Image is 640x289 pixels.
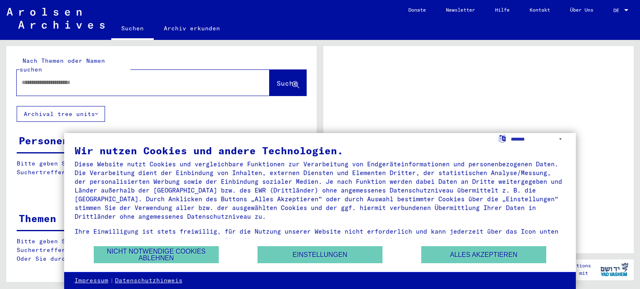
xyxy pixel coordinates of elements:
[511,133,565,145] select: Sprache auswählen
[154,18,230,38] a: Archiv erkunden
[277,79,297,87] span: Suche
[421,246,546,263] button: Alles akzeptieren
[75,277,108,285] a: Impressum
[17,159,306,177] p: Bitte geben Sie einen Suchbegriff ein oder nutzen Sie die Filter, um Suchertreffer zu erhalten.
[17,237,306,263] p: Bitte geben Sie einen Suchbegriff ein oder nutzen Sie die Filter, um Suchertreffer zu erhalten. O...
[75,160,566,221] div: Diese Website nutzt Cookies und vergleichbare Funktionen zur Verarbeitung von Endgeräteinformatio...
[613,7,622,13] span: DE
[20,57,105,73] mat-label: Nach Themen oder Namen suchen
[94,246,219,263] button: Nicht notwendige Cookies ablehnen
[7,8,105,29] img: Arolsen_neg.svg
[498,134,507,142] label: Sprache auswählen
[115,277,182,285] a: Datenschutzhinweis
[75,146,566,156] div: Wir nutzen Cookies und andere Technologien.
[75,227,566,253] div: Ihre Einwilligung ist stets freiwillig, für die Nutzung unserer Website nicht erforderlich und ka...
[19,211,56,226] div: Themen
[599,259,630,280] img: yv_logo.png
[257,246,382,263] button: Einstellungen
[270,70,306,96] button: Suche
[111,18,154,40] a: Suchen
[19,133,69,148] div: Personen
[17,106,105,122] button: Archival tree units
